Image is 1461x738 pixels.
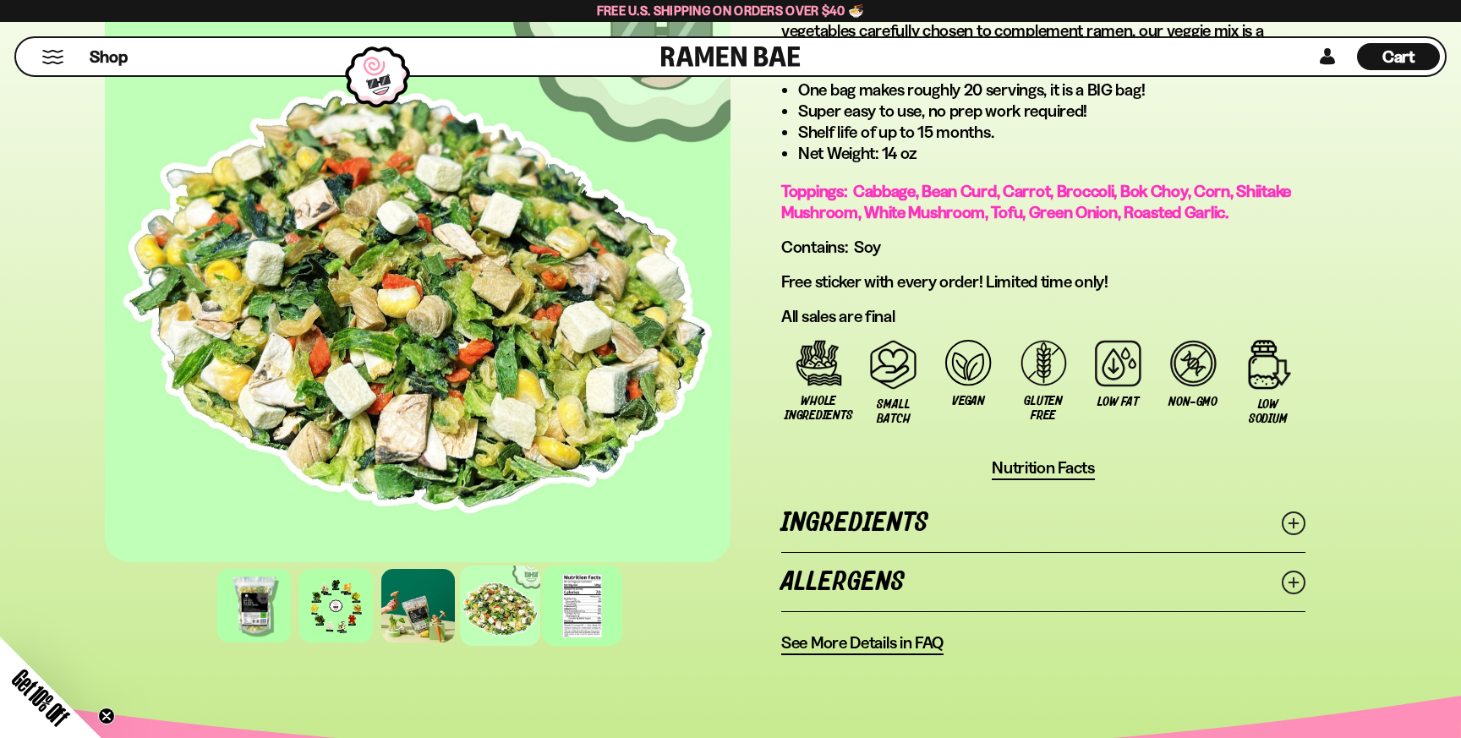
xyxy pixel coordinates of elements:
a: Shop [90,43,128,70]
span: Small Batch [865,397,923,426]
a: Ingredients [781,494,1305,552]
span: Low Fat [1097,395,1138,409]
button: Nutrition Facts [992,457,1095,480]
button: Close teaser [98,708,115,724]
span: Get 10% Off [8,664,74,730]
span: Free U.S. Shipping on Orders over $40 🍜 [597,3,865,19]
a: Allergens [781,553,1305,611]
li: Net Weight: 14 oz [798,143,1305,164]
span: Gluten Free [1015,394,1073,423]
span: See More Details in FAQ [781,632,944,653]
button: Mobile Menu Trigger [41,50,64,64]
span: Contains: Soy [781,237,881,257]
li: Super easy to use, no prep work required! [798,101,1305,122]
span: Vegan [952,394,985,408]
span: Whole Ingredients [785,394,852,423]
p: All sales are final [781,306,1305,327]
li: Shelf life of up to 15 months. [798,122,1305,143]
a: See More Details in FAQ [781,632,944,655]
span: Low Sodium [1239,397,1297,426]
span: Cart [1382,46,1415,67]
span: Non-GMO [1168,395,1217,409]
span: Shop [90,46,128,68]
span: Toppings: Cabbage, Bean Curd, Carrot, Broccoli, Bok Choy, Corn, Shiitake Mushroom, White Mushroom... [781,181,1291,222]
span: Nutrition Facts [992,457,1095,478]
span: Free sticker with every order! Limited time only! [781,271,1108,292]
a: Cart [1357,38,1440,75]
